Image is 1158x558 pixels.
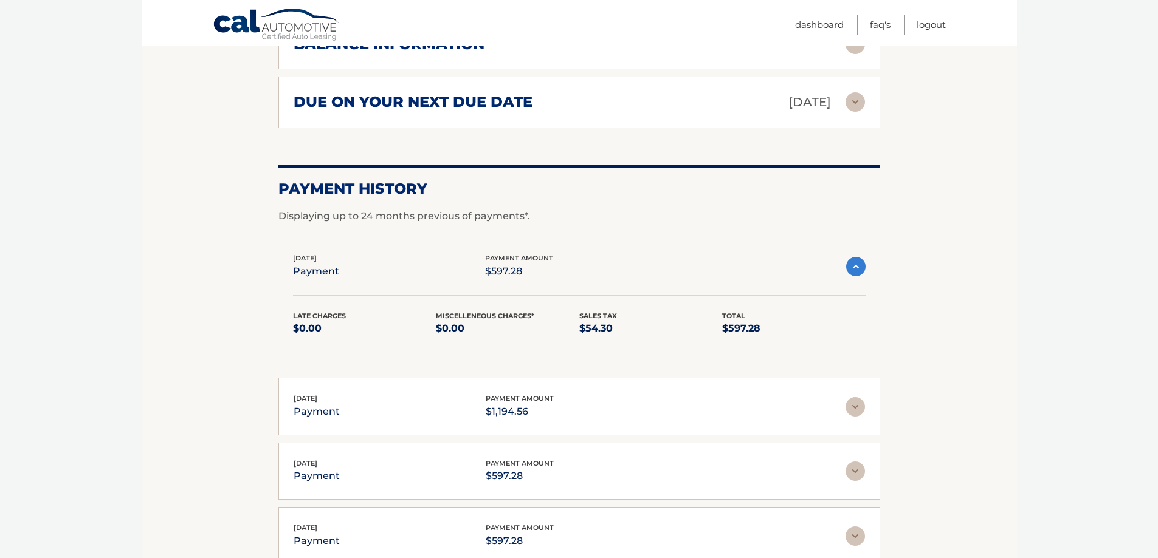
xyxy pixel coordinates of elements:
p: $597.28 [486,532,554,549]
p: Displaying up to 24 months previous of payments*. [278,209,880,223]
p: payment [293,263,339,280]
p: payment [294,468,340,485]
span: payment amount [486,459,554,468]
span: payment amount [485,254,553,262]
p: $0.00 [293,320,436,337]
img: accordion-rest.svg [846,397,865,417]
h2: due on your next due date [294,93,532,111]
p: $1,194.56 [486,403,554,420]
a: Cal Automotive [213,8,340,43]
span: [DATE] [293,254,317,262]
p: $54.30 [579,320,723,337]
a: FAQ's [870,15,891,35]
span: [DATE] [294,459,317,468]
p: payment [294,532,340,549]
span: payment amount [486,394,554,403]
span: [DATE] [294,523,317,532]
p: $597.28 [722,320,866,337]
span: Total [722,311,745,320]
a: Logout [917,15,946,35]
h2: Payment History [278,180,880,198]
span: [DATE] [294,394,317,403]
img: accordion-rest.svg [846,526,865,546]
span: Sales Tax [579,311,617,320]
span: Miscelleneous Charges* [436,311,534,320]
p: $597.28 [486,468,554,485]
img: accordion-active.svg [846,257,866,276]
p: payment [294,403,340,420]
p: $0.00 [436,320,579,337]
p: [DATE] [788,92,831,113]
a: Dashboard [795,15,844,35]
img: accordion-rest.svg [846,92,865,112]
p: $597.28 [485,263,553,280]
span: Late Charges [293,311,346,320]
img: accordion-rest.svg [846,461,865,481]
span: payment amount [486,523,554,532]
